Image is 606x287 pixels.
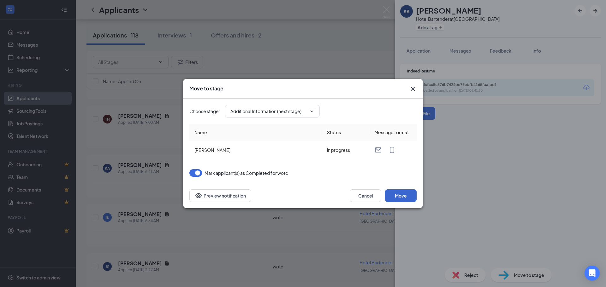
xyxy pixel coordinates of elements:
[350,189,381,202] button: Cancel
[585,266,600,281] div: Open Intercom Messenger
[195,192,202,199] svg: Eye
[189,124,322,141] th: Name
[205,169,288,177] span: Mark applicant(s) as Completed for wotc
[189,85,223,92] h3: Move to stage
[409,85,417,93] svg: Cross
[409,85,417,93] button: Close
[322,141,369,159] td: in progress
[374,146,382,154] svg: Email
[388,146,396,154] svg: MobileSms
[322,124,369,141] th: Status
[309,109,314,114] svg: ChevronDown
[385,189,417,202] button: Move
[369,124,417,141] th: Message format
[194,147,230,153] span: [PERSON_NAME]
[189,189,251,202] button: Preview notificationEye
[189,108,220,115] span: Choose stage :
